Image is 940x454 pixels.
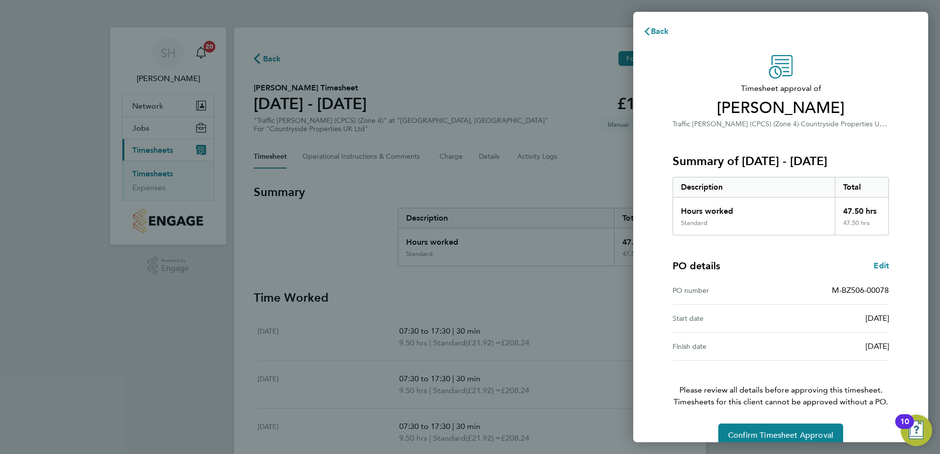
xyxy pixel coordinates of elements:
h3: Summary of [DATE] - [DATE] [673,153,889,169]
span: M-BZ506-00078 [832,285,889,295]
span: Back [651,27,669,36]
a: Edit [874,260,889,272]
div: Finish date [673,340,781,352]
span: [PERSON_NAME] [673,98,889,118]
div: Start date [673,312,781,324]
button: Confirm Timesheet Approval [718,424,843,447]
span: Timesheets for this client cannot be approved without a PO. [661,396,901,408]
span: Edit [874,261,889,270]
div: Summary of 18 - 24 Aug 2025 [673,177,889,235]
div: [DATE] [781,340,889,352]
button: Back [633,22,679,41]
span: Traffic [PERSON_NAME] (CPCS) (Zone 4) [673,120,799,128]
div: PO number [673,284,781,296]
div: Description [673,177,835,197]
div: 47.50 hrs [835,219,889,235]
button: Open Resource Center, 10 new notifications [901,415,932,446]
div: 10 [900,422,909,434]
span: Confirm Timesheet Approval [728,430,833,440]
span: Countryside Properties UK Ltd [801,119,896,128]
div: 47.50 hrs [835,198,889,219]
p: Please review all details before approving this timesheet. [661,361,901,408]
span: Timesheet approval of [673,83,889,94]
div: [DATE] [781,312,889,324]
div: Total [835,177,889,197]
div: Hours worked [673,198,835,219]
div: Standard [681,219,707,227]
span: · [799,120,801,128]
h4: PO details [673,259,720,273]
